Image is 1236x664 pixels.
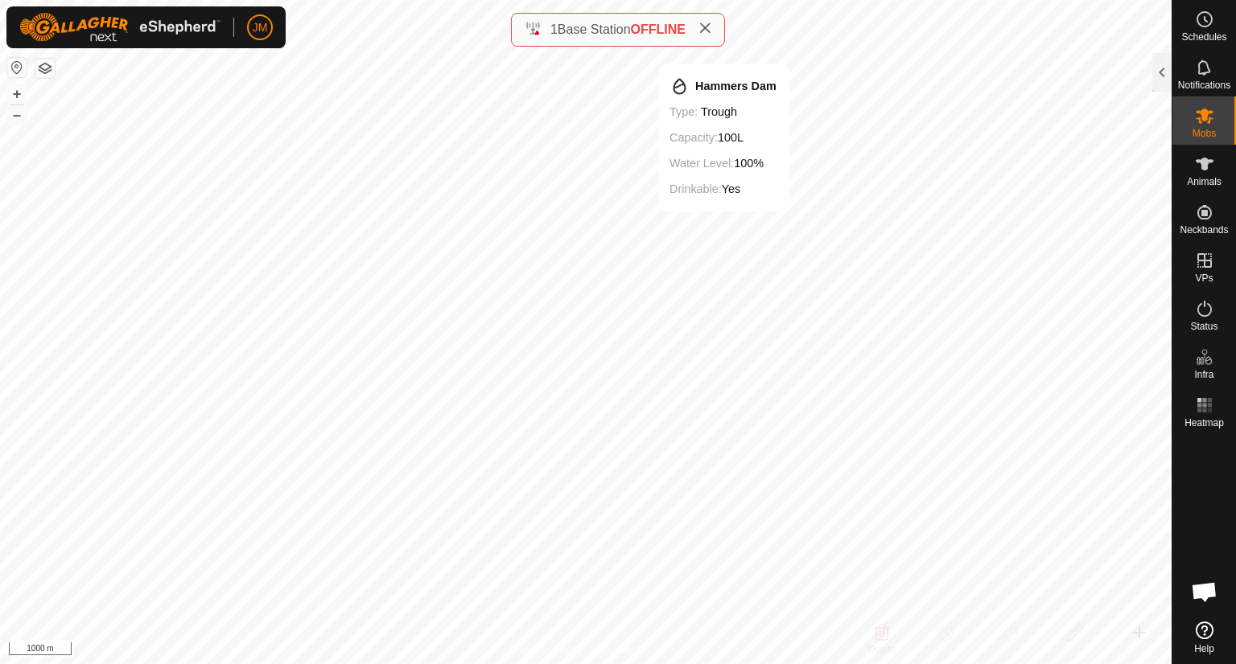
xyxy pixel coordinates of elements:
span: Mobs [1193,129,1216,138]
span: JM [253,19,268,36]
span: Status [1190,322,1217,331]
span: 1 [550,23,558,36]
a: Privacy Policy [522,643,583,658]
span: VPs [1195,273,1213,283]
span: Help [1194,644,1214,654]
a: Help [1172,615,1236,660]
span: trough [701,105,737,118]
span: Neckbands [1180,225,1228,235]
label: Water Level: [669,157,734,170]
img: Gallagher Logo [19,13,220,42]
a: Contact Us [602,643,649,658]
label: Capacity: [669,131,718,144]
div: 100L [669,128,777,147]
button: – [7,105,27,125]
label: Type: [669,105,698,118]
div: Yes [669,179,777,199]
span: Notifications [1178,80,1230,90]
div: 100% [669,154,777,173]
span: Schedules [1181,32,1226,42]
div: Open chat [1180,568,1229,616]
span: OFFLINE [631,23,686,36]
button: Reset Map [7,58,27,77]
button: Map Layers [35,59,55,78]
button: + [7,84,27,104]
span: Animals [1187,177,1222,186]
label: Drinkable: [669,182,722,195]
span: Base Station [558,23,631,36]
span: Heatmap [1184,418,1224,428]
div: Hammers Dam [669,76,777,96]
span: Infra [1194,370,1213,379]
